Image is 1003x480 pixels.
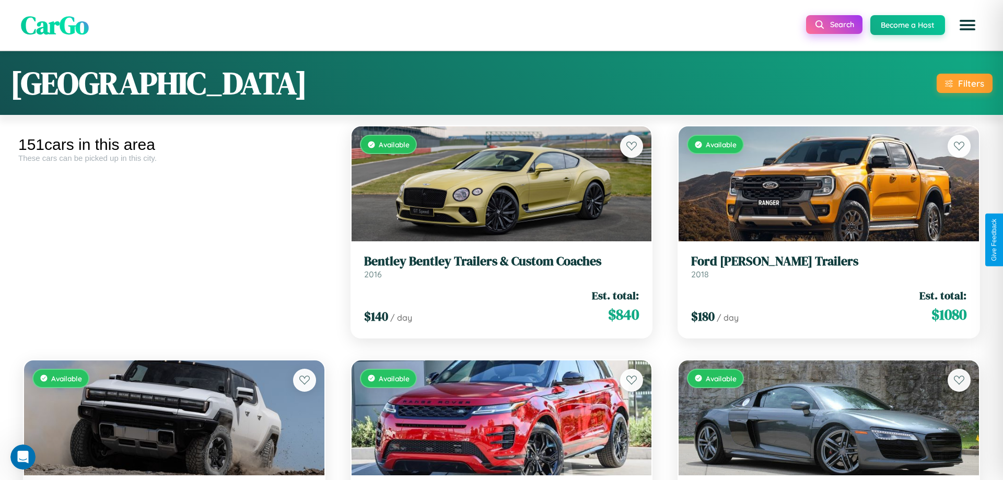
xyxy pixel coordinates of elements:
[870,15,945,35] button: Become a Host
[830,20,854,29] span: Search
[364,308,388,325] span: $ 140
[379,140,410,149] span: Available
[706,374,737,383] span: Available
[691,254,966,279] a: Ford [PERSON_NAME] Trailers2018
[953,10,982,40] button: Open menu
[379,374,410,383] span: Available
[390,312,412,323] span: / day
[10,444,36,470] iframe: Intercom live chat
[806,15,862,34] button: Search
[10,62,307,104] h1: [GEOGRAPHIC_DATA]
[931,304,966,325] span: $ 1080
[937,74,993,93] button: Filters
[21,8,89,42] span: CarGo
[691,254,966,269] h3: Ford [PERSON_NAME] Trailers
[990,219,998,261] div: Give Feedback
[691,308,715,325] span: $ 180
[364,254,639,279] a: Bentley Bentley Trailers & Custom Coaches2016
[919,288,966,303] span: Est. total:
[706,140,737,149] span: Available
[608,304,639,325] span: $ 840
[18,154,330,162] div: These cars can be picked up in this city.
[364,254,639,269] h3: Bentley Bentley Trailers & Custom Coaches
[958,78,984,89] div: Filters
[592,288,639,303] span: Est. total:
[364,269,382,279] span: 2016
[691,269,709,279] span: 2018
[18,136,330,154] div: 151 cars in this area
[51,374,82,383] span: Available
[717,312,739,323] span: / day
